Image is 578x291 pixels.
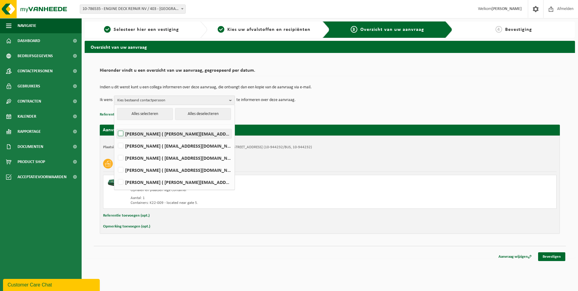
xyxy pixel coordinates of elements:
[175,108,231,120] button: Alles deselecteren
[131,196,354,201] div: Aantal: 1
[117,141,232,150] label: [PERSON_NAME] ( [EMAIL_ADDRESS][DOMAIN_NAME] )
[103,128,148,132] strong: Aanvraag voor [DATE]
[103,212,150,220] button: Referentie toevoegen (opt.)
[18,94,41,109] span: Contracten
[351,26,357,33] span: 3
[117,153,232,162] label: [PERSON_NAME] ( [EMAIL_ADDRESS][DOMAIN_NAME] )
[18,64,53,79] span: Contactpersonen
[3,278,101,291] iframe: chat widget
[100,111,146,119] button: Referentie toevoegen (opt.)
[100,85,560,90] p: Indien u dit wenst kunt u een collega informeren over deze aanvraag, die ontvangt dan een kopie v...
[88,26,195,33] a: 1Selecteer hier een vestiging
[210,26,318,33] a: 2Kies uw afvalstoffen en recipiënten
[505,27,532,32] span: Bevestiging
[18,79,40,94] span: Gebruikers
[103,145,129,149] strong: Plaatsingsadres:
[117,129,232,138] label: [PERSON_NAME] ( [PERSON_NAME][EMAIL_ADDRESS][PERSON_NAME][DOMAIN_NAME] )
[18,124,41,139] span: Rapportage
[80,5,185,13] span: 10-786535 - ENGINE DECK REPAIR NV / 403 - ANTWERPEN
[117,96,227,105] span: Kies bestaand contactpersoon
[80,5,186,14] span: 10-786535 - ENGINE DECK REPAIR NV / 403 - ANTWERPEN
[18,154,45,169] span: Product Shop
[492,7,522,11] strong: [PERSON_NAME]
[18,33,40,48] span: Dashboard
[18,169,67,185] span: Acceptatievoorwaarden
[104,26,111,33] span: 1
[18,48,53,64] span: Bedrijfsgegevens
[218,26,224,33] span: 2
[360,27,424,32] span: Overzicht van uw aanvraag
[131,188,354,193] div: Ophalen en plaatsen lege container
[106,178,125,187] img: HK-XK-22-GN-00.png
[117,178,232,187] label: [PERSON_NAME] ( [PERSON_NAME][EMAIL_ADDRESS][PERSON_NAME][DOMAIN_NAME] )
[117,108,173,120] button: Alles selecteren
[18,109,36,124] span: Kalender
[495,26,502,33] span: 4
[227,27,310,32] span: Kies uw afvalstoffen en recipiënten
[117,165,232,175] label: [PERSON_NAME] ( [EMAIL_ADDRESS][DOMAIN_NAME] )
[18,139,43,154] span: Documenten
[100,96,112,105] p: Ik wens
[114,96,235,105] button: Kies bestaand contactpersoon
[131,201,354,205] div: Containers: K22-009 - located near gate 5.
[114,27,179,32] span: Selecteer hier een vestiging
[85,41,575,53] h2: Overzicht van uw aanvraag
[103,223,150,231] button: Opmerking toevoegen (opt.)
[236,96,296,105] p: te informeren over deze aanvraag.
[494,252,536,261] a: Aanvraag wijzigen
[18,18,36,33] span: Navigatie
[538,252,565,261] a: Bevestigen
[100,68,560,76] h2: Hieronder vindt u een overzicht van uw aanvraag, gegroepeerd per datum.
